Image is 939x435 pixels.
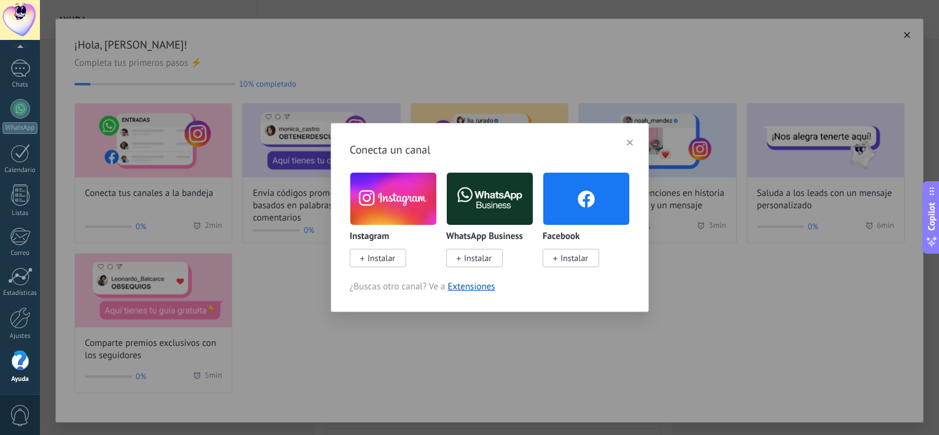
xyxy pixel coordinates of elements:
[543,170,629,228] img: facebook.png
[350,142,630,157] h3: Conecta un canal
[2,332,38,340] div: Ajustes
[2,249,38,257] div: Correo
[446,232,523,242] p: WhatsApp Business
[350,281,630,293] span: ¿Buscas otro canal? Ve a
[2,375,38,383] div: Ayuda
[446,172,543,281] div: WhatsApp Business
[543,232,580,242] p: Facebook
[350,170,436,228] img: instagram.png
[543,172,630,281] div: Facebook
[464,253,492,264] span: Instalar
[350,232,389,242] p: Instagram
[2,167,38,174] div: Calendario
[447,170,533,228] img: logo_main.png
[2,81,38,89] div: Chats
[448,281,495,292] a: Extensiones
[367,253,395,264] span: Instalar
[560,253,588,264] span: Instalar
[2,210,38,217] div: Listas
[925,203,938,231] span: Copilot
[2,289,38,297] div: Estadísticas
[350,172,446,281] div: Instagram
[2,122,37,134] div: WhatsApp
